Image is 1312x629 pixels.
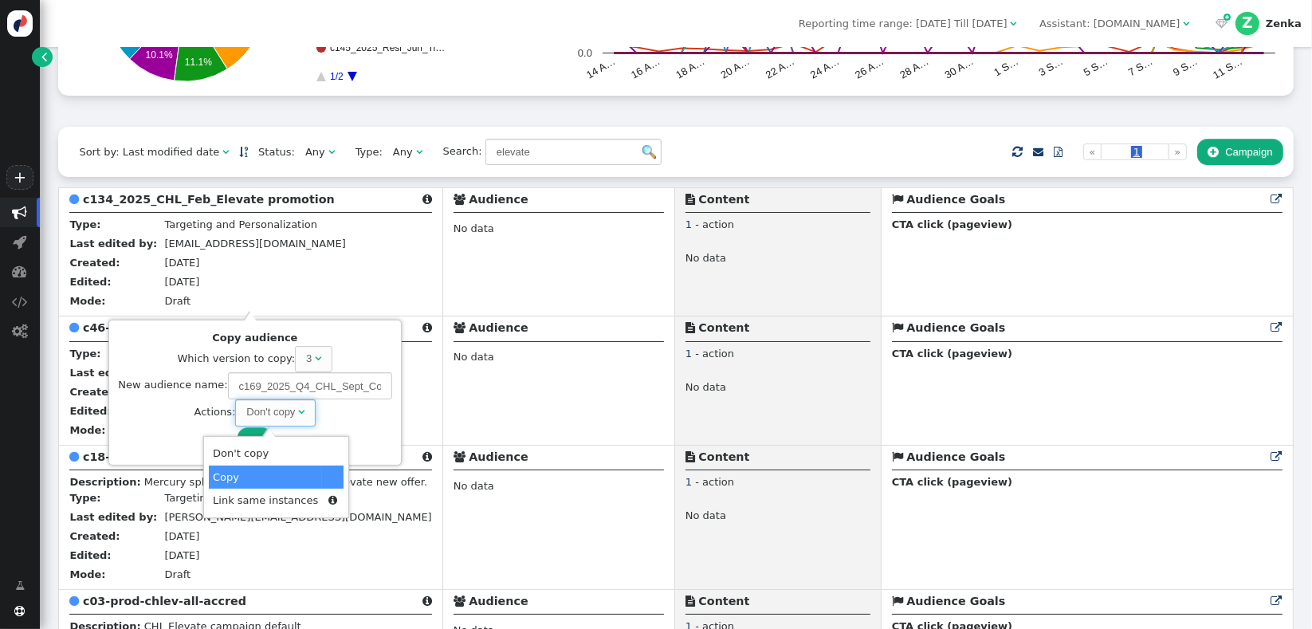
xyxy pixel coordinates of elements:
[209,442,322,466] td: Don't copy
[906,321,1005,334] b: Audience Goals
[185,57,212,68] text: 11.1%
[212,332,297,344] b: Copy audience
[1266,18,1302,30] div: Zenka
[1224,11,1231,24] span: 
[83,450,337,463] b: c18-chl-elevateoffsetoffer-all-20210903
[454,222,494,234] span: No data
[695,218,734,230] span: - action
[906,193,1005,206] b: Audience Goals
[698,321,749,334] b: Content
[306,351,312,367] div: 3
[454,451,465,462] span: 
[892,348,1012,360] b: CTA click (pageview)
[69,530,120,542] b: Created:
[315,353,321,364] span: 
[239,147,248,157] span: Sorted in descending order
[1216,18,1228,29] span: 
[330,42,445,53] text: c145_2025_Resi_Jun_Ti…
[146,49,173,61] text: 10.1%
[345,144,383,160] span: Type:
[239,146,248,158] a: 
[238,427,273,454] button: OK
[685,348,692,360] span: 1
[15,578,25,594] span: 
[69,451,79,462] span: 
[298,407,304,417] span: 
[1271,321,1283,334] a: 
[695,348,734,360] span: - action
[454,322,465,333] span: 
[69,218,100,230] b: Type:
[454,480,494,492] span: No data
[69,511,157,523] b: Last edited by:
[1083,143,1102,161] a: «
[248,144,295,160] span: Status:
[69,257,120,269] b: Created:
[83,193,335,206] b: c134_2025_CHL_Feb_Elevate promotion
[13,205,28,220] span: 
[799,18,1008,29] span: Reporting time range: [DATE] Till [DATE]
[1197,139,1283,166] button: Campaign
[69,596,79,607] span: 
[1212,16,1231,32] a:  
[69,476,140,488] b: Description:
[892,451,903,462] span: 
[685,218,692,230] span: 1
[13,264,28,279] span: 
[1183,18,1189,29] span: 
[1169,143,1187,161] a: »
[422,596,432,607] span: 
[892,322,903,333] span: 
[469,193,528,206] b: Audience
[118,346,391,373] div: Which version to copy:
[164,218,317,230] span: Targeting and Personalization
[698,450,749,463] b: Content
[1043,139,1073,166] a: 
[1033,146,1043,158] a: 
[454,351,494,363] span: No data
[1271,194,1283,205] span: 
[69,367,157,379] b: Last edited by:
[1271,595,1283,607] a: 
[69,348,100,360] b: Type:
[209,466,322,489] td: Copy
[164,257,199,269] span: [DATE]
[164,492,317,504] span: Targeting and Personalization
[685,509,726,525] span: No data
[209,489,322,513] td: Link same instances
[118,372,391,399] div: New audience name:
[6,165,33,190] a: +
[685,194,695,205] span: 
[164,530,199,542] span: [DATE]
[41,49,47,65] span: 
[79,144,219,160] div: Sort by: Last modified date
[485,139,662,166] input: Find in name/description/rules
[1012,143,1023,161] span: 
[695,476,734,488] span: - action
[1011,18,1017,29] span: 
[83,595,246,607] b: c03-prod-chlev-all-accred
[1271,450,1283,463] a: 
[69,238,157,250] b: Last edited by:
[331,71,344,82] text: 1/2
[1054,147,1063,157] span: 
[393,144,413,160] div: Any
[892,218,1012,230] b: CTA click (pageview)
[164,238,345,250] span: [EMAIL_ADDRESS][DOMAIN_NAME]
[433,145,482,157] span: Search:
[1271,451,1283,462] span: 
[685,252,726,268] span: No data
[328,147,335,157] span: 
[1271,322,1283,333] span: 
[685,381,726,397] span: No data
[1208,146,1218,158] span: 
[698,193,749,206] b: Content
[12,324,28,339] span: 
[69,194,79,205] span: 
[328,495,337,505] span: 
[685,322,695,333] span: 
[7,10,33,37] img: logo-icon.svg
[422,322,432,333] span: 
[83,321,365,334] b: c46-Elevate-webinar-splash-page-20220603
[422,451,432,462] span: 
